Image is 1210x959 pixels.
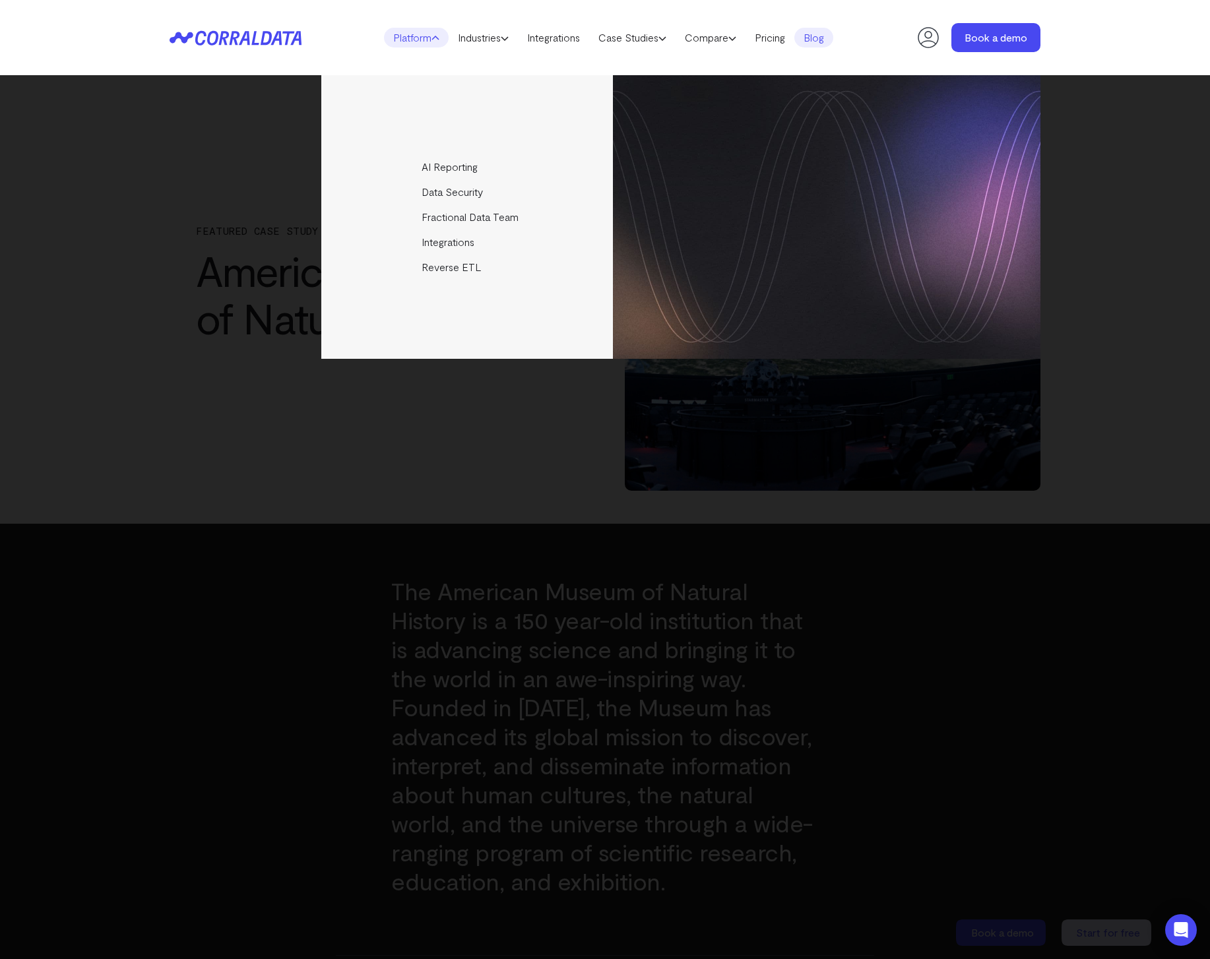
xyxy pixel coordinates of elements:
[589,28,676,47] a: Case Studies
[518,28,589,47] a: Integrations
[746,28,794,47] a: Pricing
[321,255,615,280] a: Reverse ETL
[1165,914,1197,946] div: Open Intercom Messenger
[384,28,449,47] a: Platform
[794,28,833,47] a: Blog
[676,28,746,47] a: Compare
[951,23,1040,52] a: Book a demo
[321,204,615,230] a: Fractional Data Team
[321,230,615,255] a: Integrations
[321,179,615,204] a: Data Security
[449,28,518,47] a: Industries
[321,154,615,179] a: AI Reporting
